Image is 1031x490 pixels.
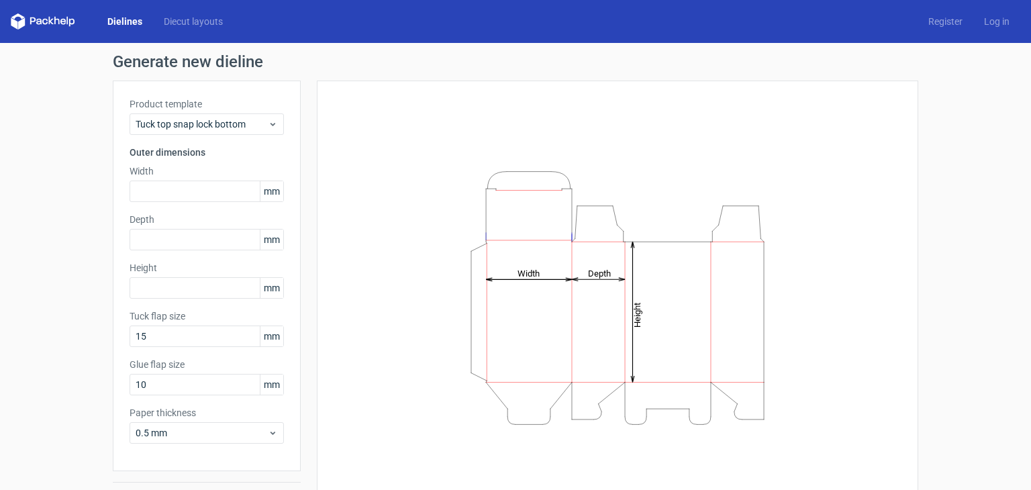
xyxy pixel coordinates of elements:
[518,268,540,278] tspan: Width
[130,164,284,178] label: Width
[130,406,284,420] label: Paper thickness
[130,146,284,159] h3: Outer dimensions
[260,181,283,201] span: mm
[918,15,973,28] a: Register
[136,117,268,131] span: Tuck top snap lock bottom
[113,54,918,70] h1: Generate new dieline
[130,261,284,275] label: Height
[153,15,234,28] a: Diecut layouts
[130,97,284,111] label: Product template
[973,15,1020,28] a: Log in
[260,326,283,346] span: mm
[260,230,283,250] span: mm
[632,302,642,327] tspan: Height
[588,268,611,278] tspan: Depth
[130,358,284,371] label: Glue flap size
[130,213,284,226] label: Depth
[260,375,283,395] span: mm
[260,278,283,298] span: mm
[130,309,284,323] label: Tuck flap size
[97,15,153,28] a: Dielines
[136,426,268,440] span: 0.5 mm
